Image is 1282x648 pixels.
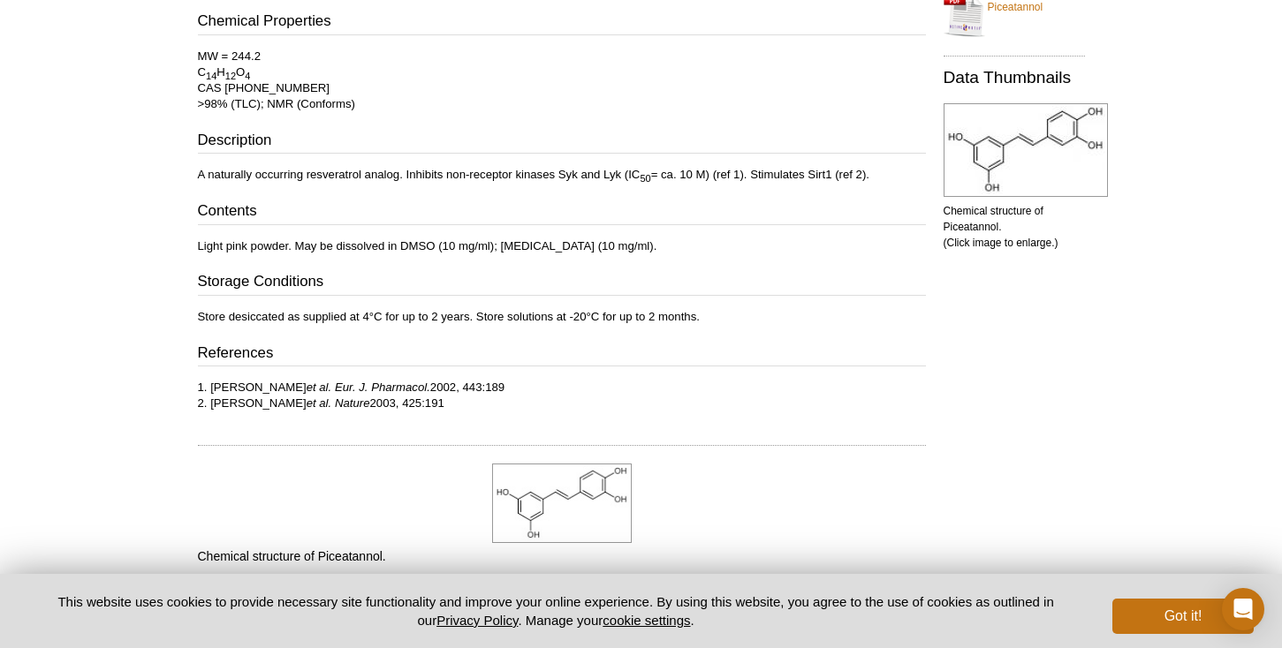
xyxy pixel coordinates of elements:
[307,381,430,394] i: et al. Eur. J. Pharmacol.
[603,613,690,628] button: cookie settings
[198,309,926,325] p: Store desiccated as supplied at 4°C for up to 2 years. Store solutions at -20°C for up to 2 months.
[198,200,926,225] h3: Contents
[640,173,650,184] sub: 50
[28,592,1083,629] p: This website uses cookies to provide necessary site functionality and improve your online experie...
[436,613,518,628] a: Privacy Policy
[206,71,216,81] sub: 14
[198,130,926,154] h3: Description
[198,238,926,254] p: Light pink powder. May be dissolved in DMSO (10 mg/ml); [MEDICAL_DATA] (10 mg/ml).
[944,203,1085,251] p: Chemical structure of Piceatannol. (Click image to enlarge.)
[198,548,926,564] p: Chemical structure of Piceatannol.
[198,271,926,296] h3: Storage Conditions
[492,463,632,543] img: Chemical structure of Piceatannol.
[225,71,236,81] sub: 12
[198,343,926,367] h3: References
[1222,588,1264,630] div: Open Intercom Messenger
[307,396,370,410] i: et al. Nature
[944,103,1108,197] img: Chemical structure of Piceatannol.
[198,380,926,411] p: 1. [PERSON_NAME] 2002, 443:189 2. [PERSON_NAME] 2003, 425:191
[245,71,250,81] sub: 4
[198,49,926,112] p: MW = 244.2 C H O CAS [PHONE_NUMBER] >98% (TLC); NMR (Conforms)
[1112,599,1254,634] button: Got it!
[198,11,926,35] h3: Chemical Properties
[944,70,1085,86] h2: Data Thumbnails
[198,167,926,183] p: A naturally occurring resveratrol analog. Inhibits non-receptor kinases Syk and Lyk (IC = ca. 10 ...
